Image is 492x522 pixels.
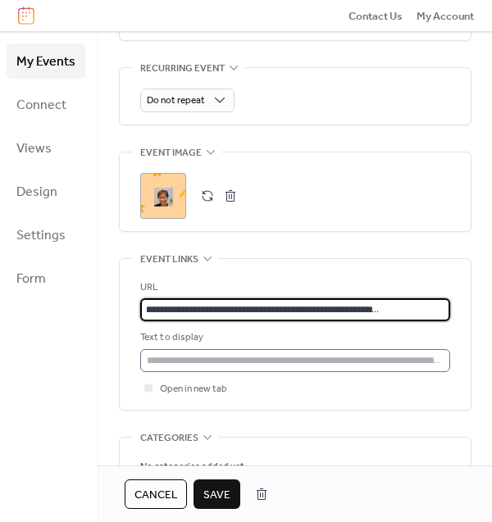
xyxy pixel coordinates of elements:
span: Design [16,179,57,205]
img: logo [18,7,34,25]
span: Do not repeat [147,91,205,110]
span: Event links [140,251,198,267]
span: Open in new tab [160,381,227,397]
a: Form [7,261,85,296]
span: Views [16,136,52,161]
button: Cancel [125,479,187,509]
a: My Events [7,43,85,79]
a: My Account [417,7,474,24]
div: URL [140,279,447,296]
span: My Account [417,8,474,25]
a: Design [7,174,85,209]
button: Save [194,479,240,509]
span: Contact Us [348,8,403,25]
span: Recurring event [140,61,225,77]
span: No categories added yet. [140,459,247,475]
span: Settings [16,223,66,248]
a: Connect [7,87,85,122]
span: My Events [16,49,75,75]
a: Views [7,130,85,166]
span: Connect [16,93,66,118]
span: Categories [140,429,198,446]
span: Form [16,266,46,292]
span: Save [203,487,230,503]
div: ; [140,173,186,219]
span: Event image [140,144,202,161]
div: Text to display [140,329,447,346]
a: Contact Us [348,7,403,24]
span: Cancel [134,487,177,503]
a: Settings [7,217,85,252]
